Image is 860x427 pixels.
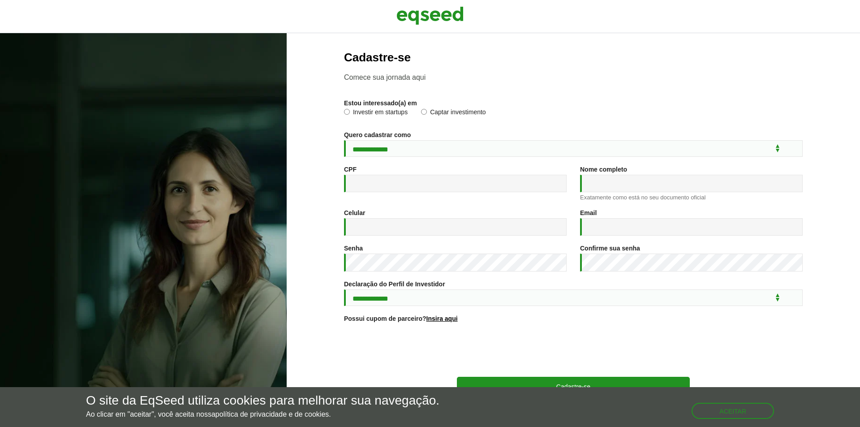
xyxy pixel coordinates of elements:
[580,166,627,173] label: Nome completo
[580,245,640,251] label: Confirme sua senha
[344,281,445,287] label: Declaração do Perfil de Investidor
[344,100,417,106] label: Estou interessado(a) em
[344,109,408,118] label: Investir em startups
[457,377,690,396] button: Cadastre-se
[692,403,774,419] button: Aceitar
[86,410,439,418] p: Ao clicar em "aceitar", você aceita nossa .
[86,394,439,408] h5: O site da EqSeed utiliza cookies para melhorar sua navegação.
[344,51,803,64] h2: Cadastre-se
[344,210,365,216] label: Celular
[344,109,350,115] input: Investir em startups
[426,315,458,322] a: Insira aqui
[396,4,464,27] img: EqSeed Logo
[344,245,363,251] label: Senha
[344,166,357,173] label: CPF
[580,210,597,216] label: Email
[580,194,803,200] div: Exatamente como está no seu documento oficial
[344,73,803,82] p: Comece sua jornada aqui
[344,132,411,138] label: Quero cadastrar como
[344,315,458,322] label: Possui cupom de parceiro?
[505,333,641,368] iframe: reCAPTCHA
[421,109,486,118] label: Captar investimento
[421,109,427,115] input: Captar investimento
[215,411,329,418] a: política de privacidade e de cookies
